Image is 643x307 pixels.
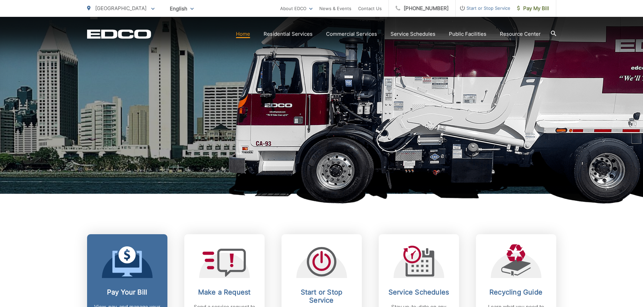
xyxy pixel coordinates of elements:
[449,30,486,38] a: Public Facilities
[87,29,151,39] a: EDCD logo. Return to the homepage.
[358,4,382,12] a: Contact Us
[280,4,313,12] a: About EDCO
[288,288,355,304] h2: Start or Stop Service
[500,30,541,38] a: Resource Center
[319,4,351,12] a: News & Events
[236,30,250,38] a: Home
[483,288,550,296] h2: Recycling Guide
[517,4,549,12] span: Pay My Bill
[191,288,258,296] h2: Make a Request
[264,30,313,38] a: Residential Services
[391,30,435,38] a: Service Schedules
[326,30,377,38] a: Commercial Services
[165,3,199,14] span: English
[95,5,146,11] span: [GEOGRAPHIC_DATA]
[385,288,452,296] h2: Service Schedules
[94,288,161,296] h2: Pay Your Bill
